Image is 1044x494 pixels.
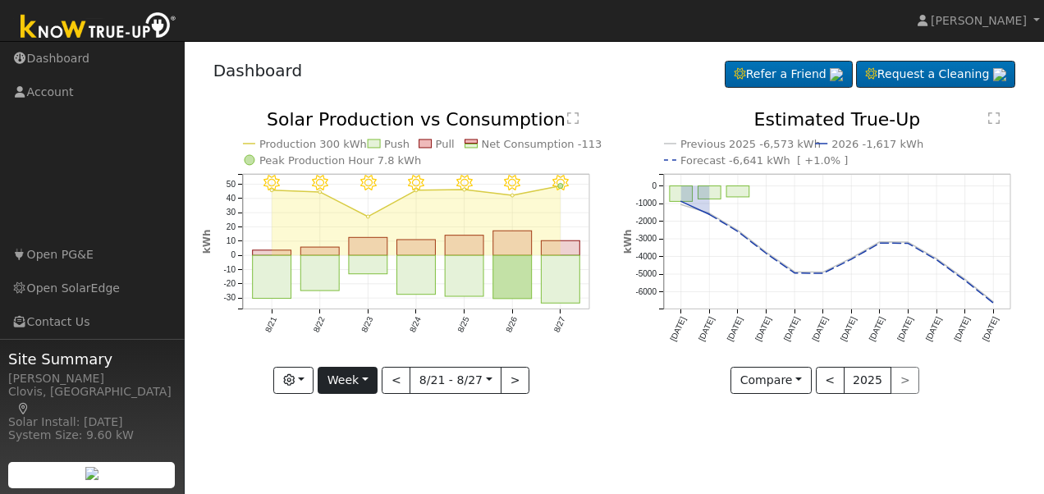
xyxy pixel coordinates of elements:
[263,176,280,192] i: 8/21 - MostlyClear
[456,315,470,334] text: 8/25
[410,367,501,395] button: 8/21 - 8/27
[493,255,532,299] rect: onclick=""
[12,9,185,46] img: Know True-Up
[16,402,31,415] a: Map
[407,315,422,334] text: 8/24
[226,180,236,189] text: 50
[414,189,418,192] circle: onclick=""
[396,240,435,255] rect: onclick=""
[382,367,410,395] button: <
[725,61,853,89] a: Refer a Friend
[435,138,454,150] text: Pull
[226,222,236,231] text: 20
[830,68,843,81] img: retrieve
[318,190,321,194] circle: onclick=""
[267,109,565,130] text: Solar Production vs Consumption
[384,138,410,150] text: Push
[567,112,579,125] text: 
[493,231,532,256] rect: onclick=""
[504,176,520,192] i: 8/26 - Clear
[226,208,236,217] text: 30
[223,279,236,288] text: -20
[252,255,291,298] rect: onclick=""
[856,61,1015,89] a: Request a Cleaning
[501,367,529,395] button: >
[85,467,98,480] img: retrieve
[541,241,579,256] rect: onclick=""
[359,315,374,334] text: 8/23
[511,194,514,197] circle: onclick=""
[252,250,291,255] rect: onclick=""
[311,315,326,334] text: 8/22
[259,154,421,167] text: Peak Production Hour 7.8 kWh
[226,236,236,245] text: 10
[226,194,236,203] text: 40
[993,68,1006,81] img: retrieve
[349,238,387,256] rect: onclick=""
[541,255,579,303] rect: onclick=""
[259,138,367,150] text: Production 300 kWh
[263,315,277,334] text: 8/21
[552,176,569,192] i: 8/27 - Clear
[223,294,236,303] text: -30
[481,138,629,150] text: Net Consumption -113 kWh
[462,188,465,191] circle: onclick=""
[8,414,176,431] div: Solar Install: [DATE]
[931,14,1027,27] span: [PERSON_NAME]
[558,184,563,189] circle: onclick=""
[318,367,378,395] button: Week
[445,236,483,256] rect: onclick=""
[8,383,176,418] div: Clovis, [GEOGRAPHIC_DATA]
[300,247,339,255] rect: onclick=""
[223,265,236,274] text: -10
[445,255,483,296] rect: onclick=""
[396,255,435,295] rect: onclick=""
[456,176,473,192] i: 8/25 - Clear
[552,315,566,334] text: 8/27
[8,348,176,370] span: Site Summary
[366,215,369,218] circle: onclick=""
[300,255,339,290] rect: onclick=""
[8,427,176,444] div: System Size: 9.60 kW
[8,370,176,387] div: [PERSON_NAME]
[270,189,273,192] circle: onclick=""
[504,315,519,334] text: 8/26
[231,251,236,260] text: 0
[201,230,213,254] text: kWh
[349,255,387,274] rect: onclick=""
[312,176,328,192] i: 8/22 - MostlyClear
[359,176,376,192] i: 8/23 - MostlyClear
[213,61,303,80] a: Dashboard
[408,176,424,192] i: 8/24 - MostlyClear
